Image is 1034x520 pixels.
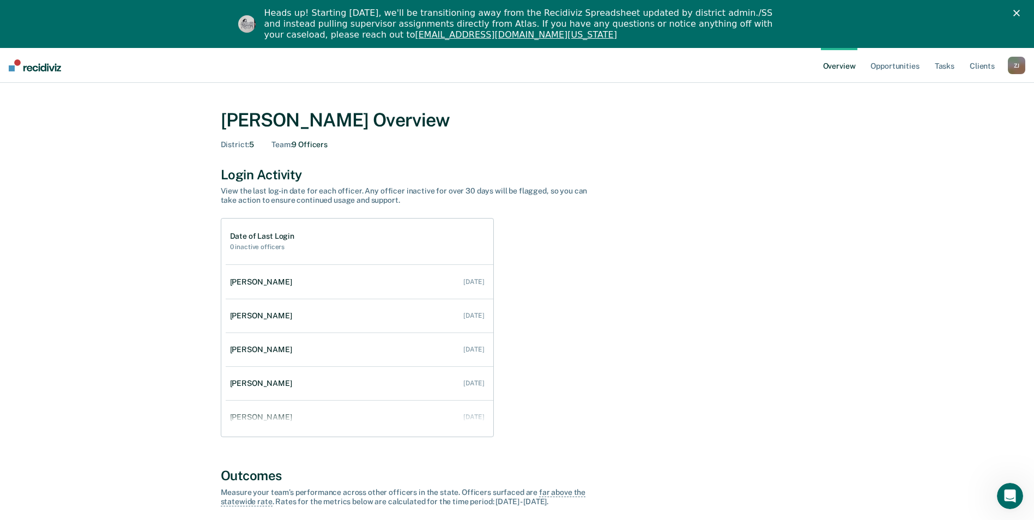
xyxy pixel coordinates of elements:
div: [DATE] [463,346,484,353]
div: [DATE] [463,413,484,421]
div: [DATE] [463,312,484,319]
div: [DATE] [463,379,484,387]
img: Profile image for Kim [238,15,256,33]
div: [PERSON_NAME] [230,277,297,287]
div: 9 Officers [271,140,328,149]
a: [PERSON_NAME] [DATE] [226,267,493,298]
a: [PERSON_NAME] [DATE] [226,300,493,331]
span: District : [221,140,250,149]
div: [PERSON_NAME] [230,413,297,422]
div: [DATE] [463,278,484,286]
span: far above the statewide rate [221,488,586,506]
h2: 0 inactive officers [230,243,294,251]
img: Recidiviz [9,59,61,71]
div: [PERSON_NAME] Overview [221,109,814,131]
div: View the last log-in date for each officer. Any officer inactive for over 30 days will be flagged... [221,186,602,205]
div: Close [1013,10,1024,16]
div: [PERSON_NAME] [230,311,297,321]
button: ZJ [1008,57,1025,74]
a: [PERSON_NAME] [DATE] [226,402,493,433]
div: Login Activity [221,167,814,183]
a: [EMAIL_ADDRESS][DOMAIN_NAME][US_STATE] [415,29,616,40]
div: 5 [221,140,255,149]
div: Z J [1008,57,1025,74]
a: Clients [968,48,997,83]
iframe: Intercom live chat [997,483,1023,509]
a: Opportunities [868,48,921,83]
a: Tasks [933,48,957,83]
div: Measure your team’s performance across other officer s in the state. Officer s surfaced are . Rat... [221,488,602,506]
span: Team : [271,140,292,149]
div: [PERSON_NAME] [230,379,297,388]
a: [PERSON_NAME] [DATE] [226,334,493,365]
div: Outcomes [221,468,814,483]
h1: Date of Last Login [230,232,294,241]
a: Overview [821,48,858,83]
div: Heads up! Starting [DATE], we'll be transitioning away from the Recidiviz Spreadsheet updated by ... [264,8,779,40]
div: [PERSON_NAME] [230,345,297,354]
a: [PERSON_NAME] [DATE] [226,368,493,399]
